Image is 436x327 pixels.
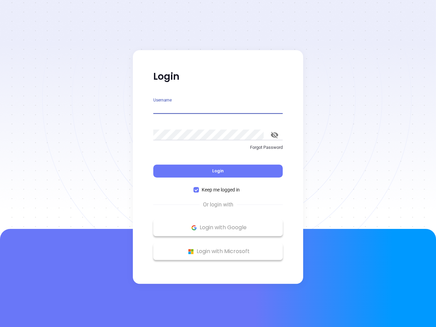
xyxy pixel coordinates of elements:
[153,144,283,151] p: Forgot Password
[190,223,198,232] img: Google Logo
[157,222,279,233] p: Login with Google
[200,201,237,209] span: Or login with
[153,219,283,236] button: Google Logo Login with Google
[187,247,195,256] img: Microsoft Logo
[157,246,279,256] p: Login with Microsoft
[153,98,172,102] label: Username
[153,144,283,156] a: Forgot Password
[153,165,283,177] button: Login
[266,127,283,143] button: toggle password visibility
[153,243,283,260] button: Microsoft Logo Login with Microsoft
[153,71,283,83] p: Login
[199,186,243,193] span: Keep me logged in
[212,168,224,174] span: Login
